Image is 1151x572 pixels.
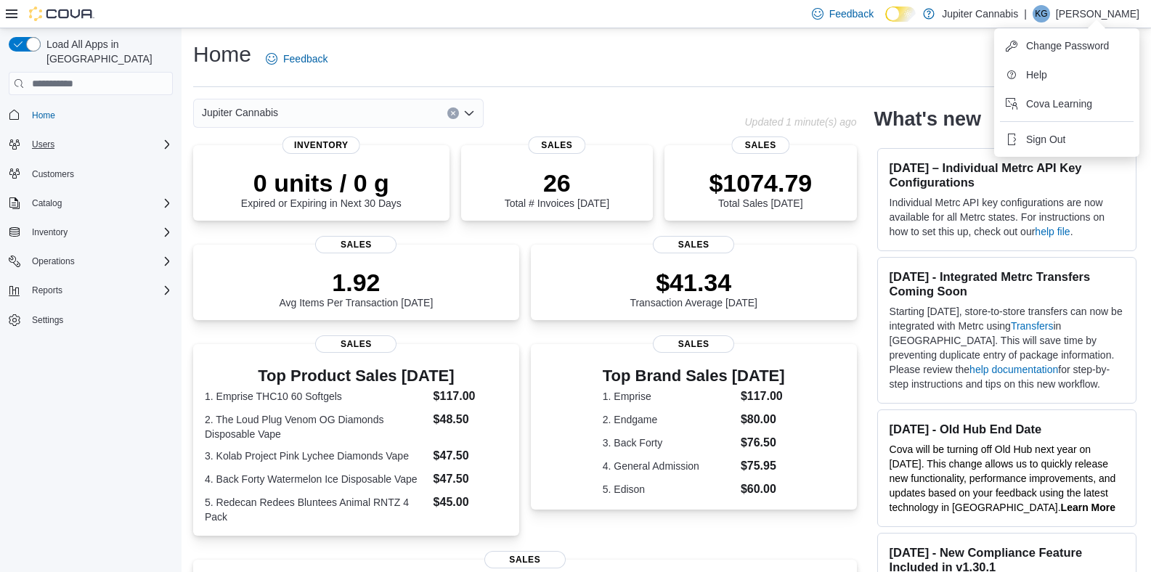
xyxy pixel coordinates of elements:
dt: 3. Kolab Project Pink Lychee Diamonds Vape [205,449,428,463]
h3: Top Product Sales [DATE] [205,367,508,385]
dt: 4. General Admission [603,459,735,473]
button: Customers [3,163,179,184]
dt: 2. Endgame [603,412,735,427]
dt: 5. Redecan Redees Bluntees Animal RNTZ 4 Pack [205,495,428,524]
span: Jupiter Cannabis [202,104,278,121]
span: Reports [32,285,62,296]
div: Total Sales [DATE] [709,168,812,209]
button: Catalog [26,195,68,212]
span: Sales [653,236,734,253]
button: Cova Learning [1000,92,1134,115]
button: Inventory [3,222,179,242]
button: Catalog [3,193,179,213]
button: Settings [3,309,179,330]
dd: $80.00 [741,411,785,428]
button: Sign Out [1000,128,1134,151]
dt: 4. Back Forty Watermelon Ice Disposable Vape [205,472,428,486]
button: Reports [3,280,179,301]
p: $41.34 [630,268,757,297]
span: Operations [32,256,75,267]
span: Sales [484,551,566,568]
dt: 1. Emprise [603,389,735,404]
span: Change Password [1026,38,1109,53]
p: | [1024,5,1027,23]
button: Help [1000,63,1134,86]
span: Dark Mode [885,22,886,23]
span: Feedback [829,7,874,21]
span: Sales [732,136,789,154]
span: Sales [315,236,396,253]
p: Individual Metrc API key configurations are now available for all Metrc states. For instructions ... [890,195,1124,239]
a: Customers [26,166,80,183]
button: Operations [26,253,81,270]
a: Feedback [260,44,333,73]
span: Home [32,110,55,121]
span: Home [26,105,173,123]
input: Dark Mode [885,7,916,22]
span: Help [1026,68,1047,82]
span: Users [32,139,54,150]
div: Avg Items Per Transaction [DATE] [279,268,433,309]
p: Starting [DATE], store-to-store transfers can now be integrated with Metrc using in [GEOGRAPHIC_D... [890,304,1124,391]
span: Feedback [283,52,328,66]
dd: $117.00 [741,388,785,405]
dt: 3. Back Forty [603,436,735,450]
a: Transfers [1011,320,1054,332]
dd: $47.50 [434,470,508,488]
span: Inventory [26,224,173,241]
p: $1074.79 [709,168,812,197]
dt: 1. Emprise THC10 60 Softgels [205,389,428,404]
h3: [DATE] – Individual Metrc API Key Configurations [890,160,1124,189]
p: Jupiter Cannabis [942,5,1018,23]
dd: $60.00 [741,481,785,498]
p: Updated 1 minute(s) ago [744,116,856,128]
span: Catalog [32,197,62,209]
a: help file [1035,226,1070,237]
img: Cova [29,7,94,21]
dd: $45.00 [434,494,508,511]
h1: Home [193,40,251,69]
button: Home [3,104,179,125]
a: Home [26,107,61,124]
h3: [DATE] - Old Hub End Date [890,422,1124,436]
div: Total # Invoices [DATE] [505,168,609,209]
button: Operations [3,251,179,271]
span: Inventory [32,226,68,238]
h2: What's new [874,107,981,131]
span: Sign Out [1026,132,1065,147]
button: Users [26,136,60,153]
a: Settings [26,311,69,329]
nav: Complex example [9,98,173,368]
span: Cova will be turning off Old Hub next year on [DATE]. This change allows us to quickly release ne... [890,444,1116,513]
button: Reports [26,282,68,299]
span: Load All Apps in [GEOGRAPHIC_DATA] [41,37,173,66]
span: Catalog [26,195,173,212]
span: Settings [32,314,63,326]
dt: 2. The Loud Plug Venom OG Diamonds Disposable Vape [205,412,428,441]
span: Sales [528,136,585,154]
dd: $76.50 [741,434,785,452]
span: Operations [26,253,173,270]
span: Cova Learning [1026,97,1092,111]
dd: $117.00 [434,388,508,405]
button: Clear input [447,107,459,119]
button: Users [3,134,179,155]
dd: $48.50 [434,411,508,428]
button: Change Password [1000,34,1134,57]
span: Sales [315,335,396,353]
h3: [DATE] - Integrated Metrc Transfers Coming Soon [890,269,1124,298]
span: Reports [26,282,173,299]
a: help documentation [969,364,1058,375]
div: Kelly Grand [1033,5,1050,23]
div: Transaction Average [DATE] [630,268,757,309]
span: Users [26,136,173,153]
p: 26 [505,168,609,197]
button: Open list of options [463,107,475,119]
button: Inventory [26,224,73,241]
span: Inventory [282,136,360,154]
a: Learn More [1061,502,1115,513]
dd: $47.50 [434,447,508,465]
dt: 5. Edison [603,482,735,497]
h3: Top Brand Sales [DATE] [603,367,785,385]
span: KG [1035,5,1047,23]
